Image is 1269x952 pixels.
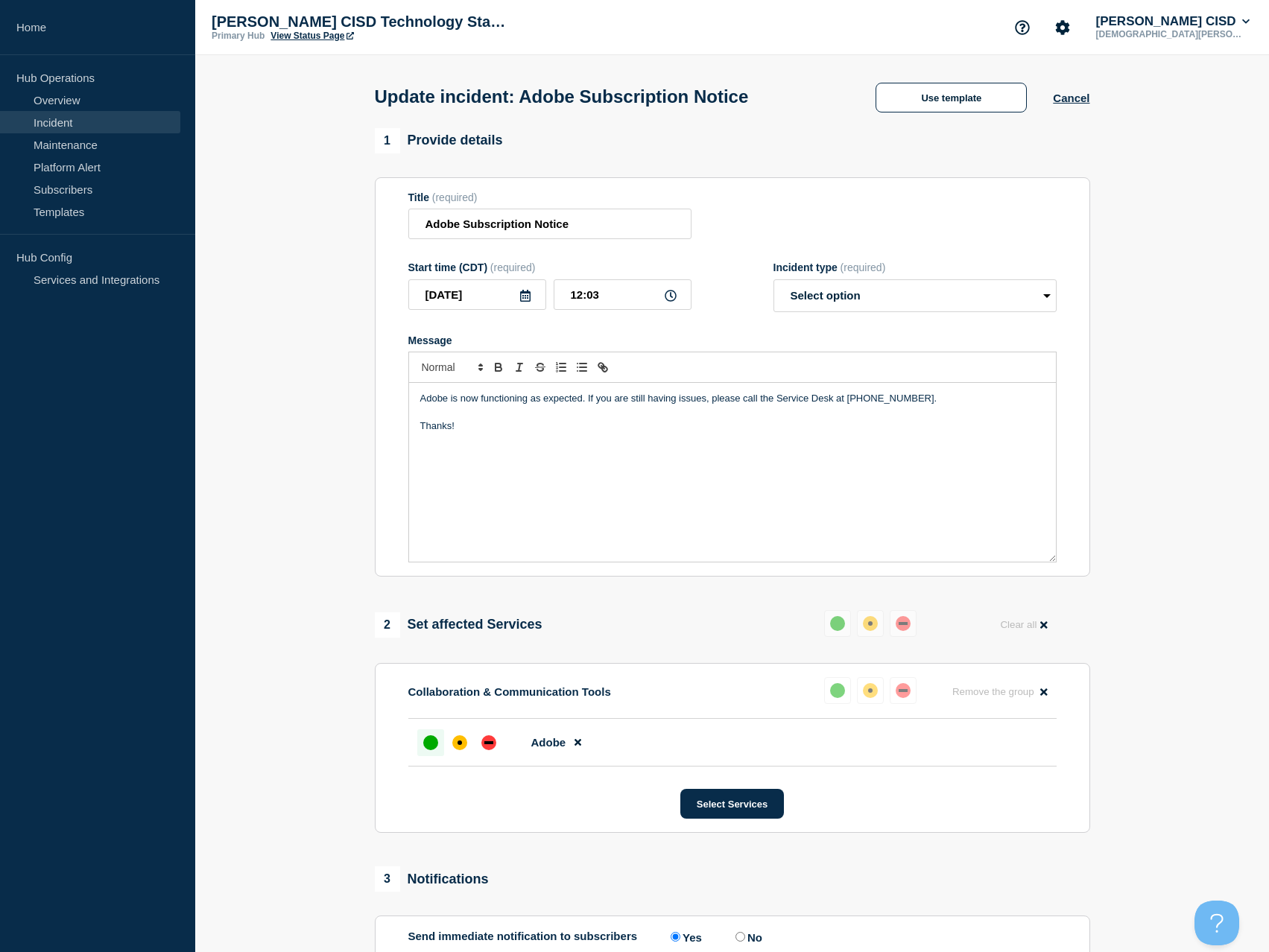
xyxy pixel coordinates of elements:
div: Message [409,383,1056,562]
button: Toggle bulleted list [572,358,592,376]
p: [DEMOGRAPHIC_DATA][PERSON_NAME] [1093,29,1248,39]
input: Yes [671,932,680,942]
div: Set affected Services [375,612,542,638]
button: Use template [876,83,1027,112]
span: (required) [432,191,478,203]
button: Account settings [1047,12,1078,43]
div: down [481,735,496,750]
button: down [890,677,917,704]
p: Collaboration & Communication Tools [408,685,611,698]
div: Provide details [375,128,503,153]
div: down [896,616,911,631]
button: up [824,677,851,704]
p: [PERSON_NAME] CISD Technology Status [212,13,510,31]
input: Title [408,209,692,239]
input: HH:MM [554,279,692,310]
a: View Status Page [270,31,353,41]
button: Clear all [991,610,1056,639]
p: Primary Hub [212,31,265,41]
iframe: Help Scout Beacon - Open [1194,901,1239,945]
div: Start time (CDT) [408,261,692,273]
div: affected [863,616,878,631]
div: Message [408,334,1057,346]
button: Toggle strikethrough text [530,358,551,376]
button: Cancel [1053,92,1089,104]
span: Remove the group [952,686,1034,697]
span: (required) [490,261,536,273]
span: Adobe [531,736,566,749]
button: Support [1007,12,1038,43]
div: affected [863,683,878,698]
div: Incident type [773,261,1057,273]
span: Font size [415,358,488,376]
button: Toggle link [592,358,613,376]
button: Toggle ordered list [551,358,572,376]
span: 1 [375,128,400,153]
span: (required) [841,261,886,273]
select: Incident type [773,279,1057,312]
div: up [423,735,438,750]
button: Toggle bold text [488,358,509,376]
button: affected [857,677,884,704]
span: 2 [375,612,400,638]
button: [PERSON_NAME] CISD [1093,14,1253,29]
button: up [824,610,851,637]
p: Send immediate notification to subscribers [408,930,638,944]
p: Adobe is now functioning as expected. If you are still having issues, please call the Service Des... [420,392,1045,405]
label: Yes [667,930,702,944]
label: No [732,930,762,944]
div: up [830,683,845,698]
button: Toggle italic text [509,358,530,376]
div: up [830,616,845,631]
span: 3 [375,866,400,892]
p: Thanks! [420,419,1045,433]
input: YYYY-MM-DD [408,279,546,310]
button: down [890,610,917,637]
button: Select Services [680,789,784,819]
div: Send immediate notification to subscribers [408,930,1057,944]
div: affected [452,735,467,750]
h1: Update incident: Adobe Subscription Notice [375,86,749,107]
div: Title [408,191,692,203]
button: Remove the group [943,677,1057,706]
button: affected [857,610,884,637]
input: No [735,932,745,942]
div: down [896,683,911,698]
div: Notifications [375,866,489,892]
